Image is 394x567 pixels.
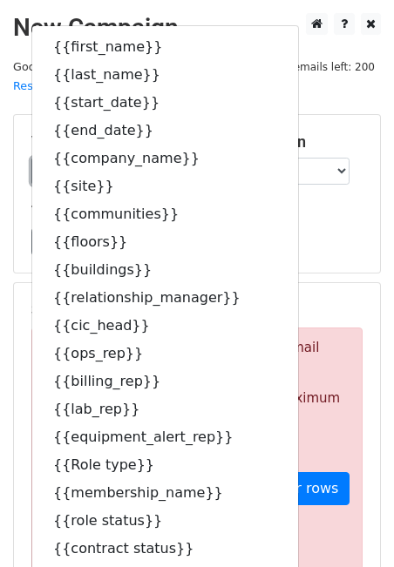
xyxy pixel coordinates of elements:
[13,60,232,93] small: Google Sheet:
[32,507,298,535] a: {{role status}}
[32,284,298,312] a: {{relationship_manager}}
[32,89,298,117] a: {{start_date}}
[32,340,298,368] a: {{ops_rep}}
[32,312,298,340] a: {{cic_head}}
[32,368,298,395] a: {{billing_rep}}
[32,33,298,61] a: {{first_name}}
[257,57,381,77] span: Daily emails left: 200
[32,117,298,145] a: {{end_date}}
[32,145,298,172] a: {{company_name}}
[32,479,298,507] a: {{membership_name}}
[32,200,298,228] a: {{communities}}
[257,60,381,73] a: Daily emails left: 200
[32,423,298,451] a: {{equipment_alert_rep}}
[307,483,394,567] iframe: Chat Widget
[32,395,298,423] a: {{lab_rep}}
[32,451,298,479] a: {{Role type}}
[32,535,298,563] a: {{contract status}}
[32,61,298,89] a: {{last_name}}
[32,256,298,284] a: {{buildings}}
[32,228,298,256] a: {{floors}}
[32,172,298,200] a: {{site}}
[13,13,381,43] h2: New Campaign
